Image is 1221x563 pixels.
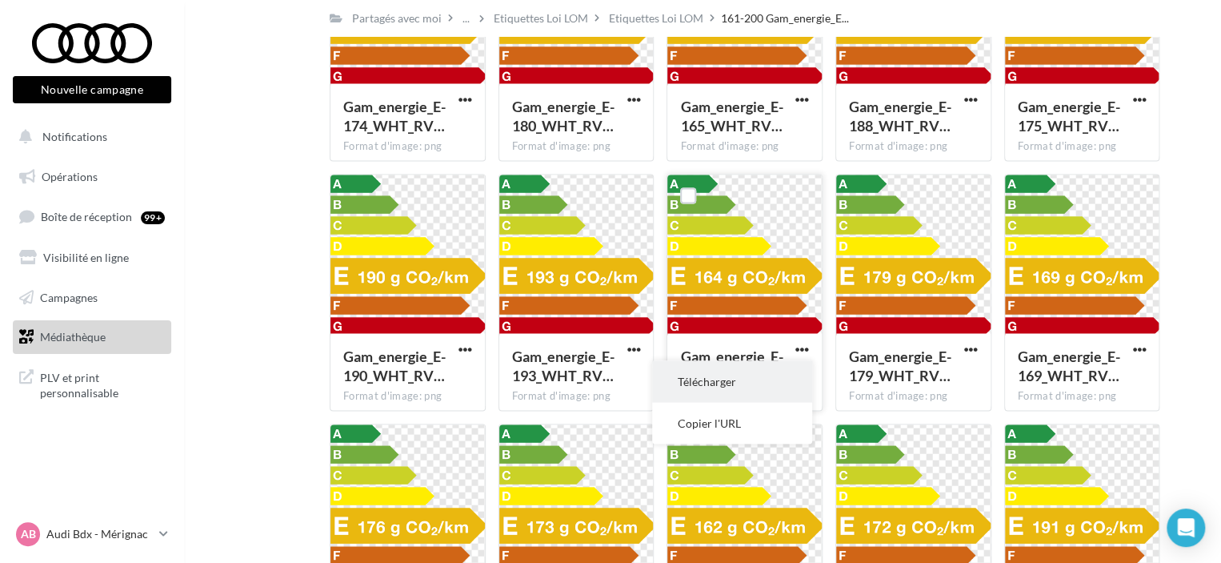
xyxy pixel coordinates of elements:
[1018,388,1147,403] div: Format d'image: png
[10,120,168,154] button: Notifications
[40,367,165,401] span: PLV et print personnalisable
[849,347,951,384] span: Gam_energie_E-179_WHT_RVB_PNG_1080PX
[459,7,473,30] div: ...
[680,347,783,384] span: Gam_energie_E-164_WHT_RVB_PNG_1080PX
[40,290,98,304] span: Campagnes
[10,199,174,234] a: Boîte de réception99+
[1167,509,1205,547] div: Open Intercom Messenger
[1018,139,1147,153] div: Format d'image: png
[512,388,641,403] div: Format d'image: png
[10,241,174,275] a: Visibilité en ligne
[42,130,107,143] span: Notifications
[849,388,978,403] div: Format d'image: png
[849,139,978,153] div: Format d'image: png
[1018,97,1120,134] span: Gam_energie_E-175_WHT_RVB_PNG_1080PX
[13,519,171,549] a: AB Audi Bdx - Mérignac
[494,10,588,26] div: Etiquettes Loi LOM
[512,139,641,153] div: Format d'image: png
[43,251,129,264] span: Visibilité en ligne
[721,10,849,26] span: 161-200 Gam_energie_E...
[343,97,446,134] span: Gam_energie_E-174_WHT_RVB_PNG_1080PX
[512,347,615,384] span: Gam_energie_E-193_WHT_RVB_PNG_1080PX
[141,211,165,224] div: 99+
[849,97,951,134] span: Gam_energie_E-188_WHT_RVB_PNG_1080PX
[13,76,171,103] button: Nouvelle campagne
[10,320,174,354] a: Médiathèque
[42,170,98,183] span: Opérations
[46,526,153,542] p: Audi Bdx - Mérignac
[512,97,615,134] span: Gam_energie_E-180_WHT_RVB_PNG_1080PX
[343,139,472,153] div: Format d'image: png
[10,160,174,194] a: Opérations
[352,10,442,26] div: Partagés avec moi
[609,10,703,26] div: Etiquettes Loi LOM
[343,388,472,403] div: Format d'image: png
[41,210,132,223] span: Boîte de réception
[680,139,809,153] div: Format d'image: png
[21,526,36,542] span: AB
[10,360,174,408] a: PLV et print personnalisable
[40,330,106,344] span: Médiathèque
[652,360,812,402] button: Télécharger
[680,97,783,134] span: Gam_energie_E-165_WHT_RVB_PNG_1080PX
[1018,347,1120,384] span: Gam_energie_E-169_WHT_RVB_PNG_1080PX
[343,347,446,384] span: Gam_energie_E-190_WHT_RVB_PNG_1080PX
[10,281,174,315] a: Campagnes
[652,402,812,444] button: Copier l'URL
